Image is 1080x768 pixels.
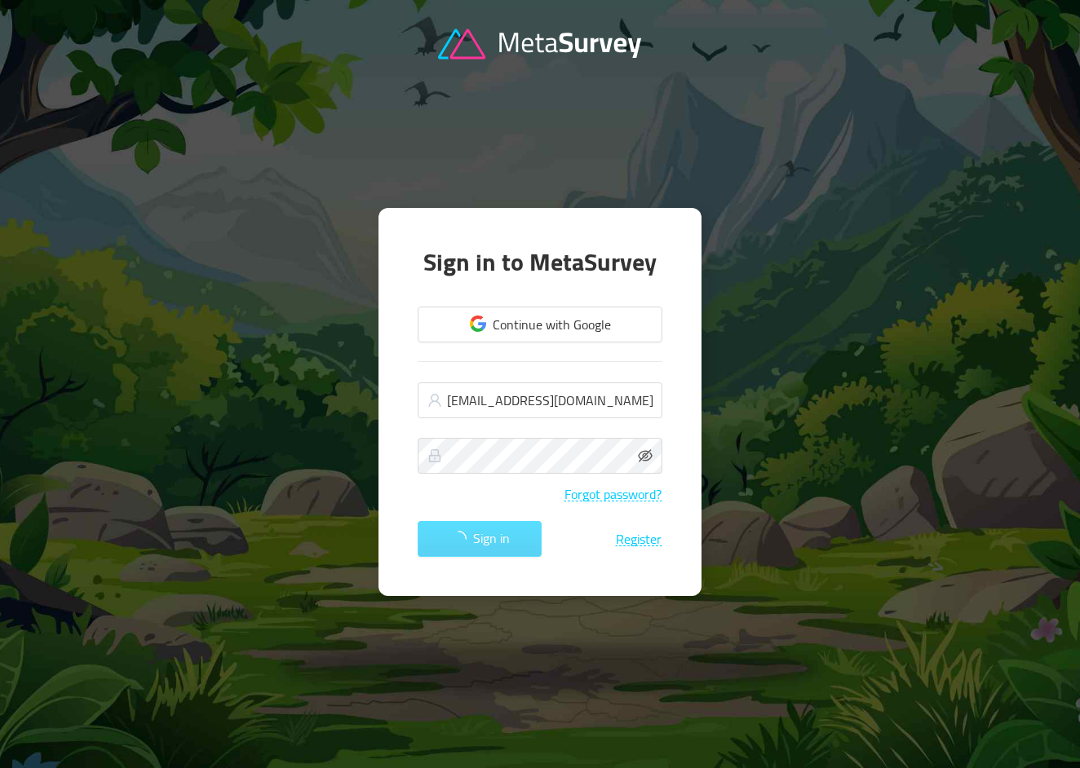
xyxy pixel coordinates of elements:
[615,532,662,546] button: Register
[564,487,662,501] button: Forgot password?
[418,382,662,418] input: Email
[418,307,662,342] button: Continue with Google
[427,393,442,408] i: icon: user
[427,448,442,463] i: icon: lock
[418,247,662,278] h1: Sign in to MetaSurvey
[638,448,653,463] i: icon: eye-invisible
